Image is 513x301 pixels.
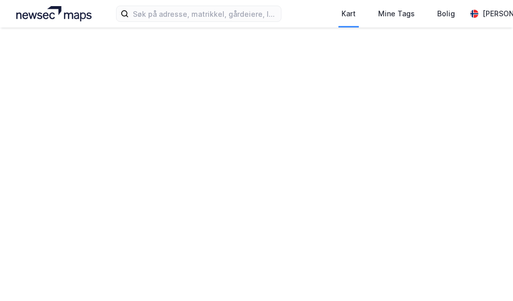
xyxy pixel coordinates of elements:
div: Bolig [437,8,455,20]
iframe: Chat Widget [462,252,513,301]
img: logo.a4113a55bc3d86da70a041830d287a7e.svg [16,6,92,21]
input: Søk på adresse, matrikkel, gårdeiere, leietakere eller personer [129,6,281,21]
div: Mine Tags [378,8,415,20]
div: Kontrollprogram for chat [462,252,513,301]
div: Kart [341,8,356,20]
